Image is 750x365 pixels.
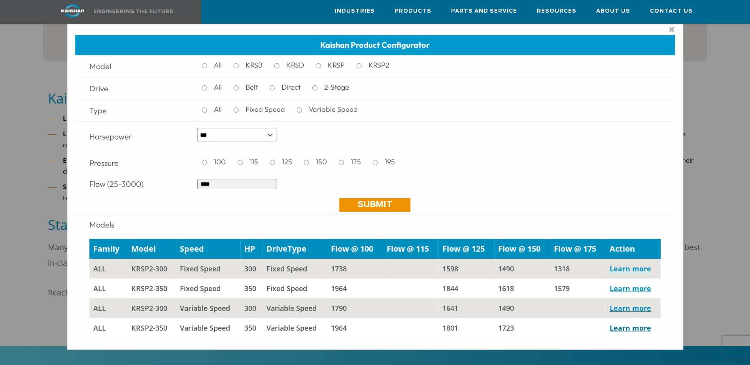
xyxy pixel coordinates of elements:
[263,239,327,259] td: DriveType
[327,318,383,338] td: 1964
[537,7,576,16] span: Resources
[335,0,375,22] a: Industries
[242,103,292,115] label: Fixed Speed
[382,156,402,168] label: 195
[395,0,431,22] a: Products
[610,264,651,273] a: Learn more
[263,318,327,338] td: Variable Speed
[94,9,173,13] img: Engineering the future
[438,239,494,259] td: Flow @ 125
[365,59,397,71] label: KRSP2
[550,239,606,259] td: Flow @ 175
[246,156,265,168] label: 115
[89,83,108,93] span: Drive
[438,298,494,318] td: 1641
[596,7,630,16] span: About Us
[327,278,383,298] td: 1964
[650,7,693,16] span: Contact Us
[89,298,127,318] td: all
[321,81,356,93] label: 2-Stage
[89,278,127,298] td: all
[610,284,651,293] a: Learn more
[451,7,517,16] span: Parts and Service
[176,259,240,278] td: Fixed Speed
[610,303,651,313] a: Learn more
[327,298,383,318] td: 1790
[240,318,263,338] td: 350
[89,220,114,230] span: Models
[176,239,240,259] td: Speed
[283,59,311,71] label: KRSD
[242,81,265,93] label: Belt
[327,239,383,259] td: Flow @ 100
[669,23,675,35] span: ×
[89,61,111,71] span: Model
[89,318,127,338] td: all
[306,103,365,115] label: Variable Speed
[127,278,176,298] td: KRSP2-350
[211,156,233,168] label: 100
[240,259,263,278] td: 300
[550,259,606,278] td: 1318
[240,278,263,298] td: 350
[89,179,144,189] span: Flow (25-3000)
[451,0,517,22] a: Parts and Service
[395,7,431,16] span: Products
[438,278,494,298] td: 1844
[211,81,229,93] label: All
[610,323,651,333] a: Learn more
[127,259,176,278] td: KRSP2-300
[89,259,127,278] td: all
[650,0,693,22] a: Contact Us
[211,59,229,71] label: All
[242,59,270,71] label: KRSB
[348,156,368,168] label: 175
[313,156,334,168] label: 150
[383,239,438,259] td: Flow @ 115
[494,239,550,259] td: Flow @ 150
[320,40,430,50] span: Kaishan Product Configurator
[438,318,494,338] td: 1801
[89,239,127,259] td: Family
[263,298,327,318] td: Variable Speed
[176,278,240,298] td: Fixed Speed
[43,4,102,18] img: kaishan logo
[537,0,576,22] a: Resources
[327,259,383,278] td: 1738
[211,103,229,115] label: All
[494,259,550,278] td: 1490
[240,239,263,259] td: HP
[494,278,550,298] td: 1618
[325,59,352,71] label: KRSP
[606,239,661,259] td: Action
[127,318,176,338] td: KRSP2-350
[494,298,550,318] td: 1490
[596,0,630,22] a: About Us
[127,298,176,318] td: KRSP2-300
[279,156,299,168] label: 125
[438,259,494,278] td: 1598
[278,81,308,93] label: Direct
[89,158,119,168] span: Pressure
[89,132,132,141] span: Horsepower
[263,259,327,278] td: Fixed Speed
[263,278,327,298] td: Fixed Speed
[176,318,240,338] td: Variable Speed
[494,318,550,338] td: 1723
[176,298,240,318] td: Variable Speed
[340,198,411,212] a: Submit
[240,298,263,318] td: 300
[550,278,606,298] td: 1579
[89,105,107,115] span: Type
[335,7,375,16] span: Industries
[127,239,176,259] td: Model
